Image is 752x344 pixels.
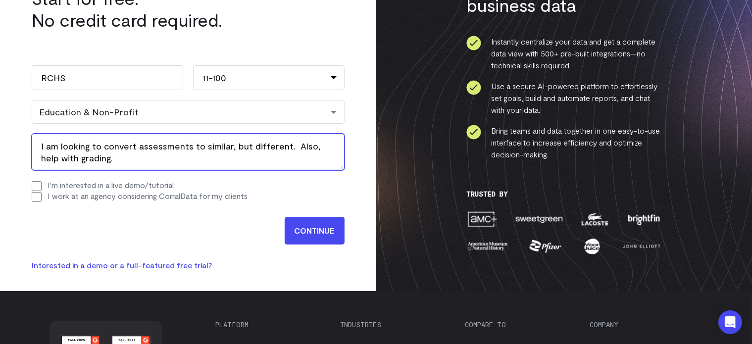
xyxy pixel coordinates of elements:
[32,260,212,270] a: Interested in a demo or a full-featured free trial?
[590,321,698,329] h3: Company
[465,321,573,329] h3: Compare to
[718,310,742,334] div: Open Intercom Messenger
[341,321,449,329] h3: Industries
[466,125,662,160] li: Bring teams and data together in one easy-to-use interface to increase efficiency and optimize de...
[466,36,662,71] li: Instantly centralize your data and get a complete data view with 500+ pre-built integrations—no t...
[48,191,248,200] label: I work at an agency considering CorralData for my clients
[466,80,662,116] li: Use a secure AI-powered platform to effortlessly set goals, build and automate reports, and chat ...
[285,217,345,245] input: CONTINUE
[216,321,324,329] h3: Platform
[48,180,174,190] label: I'm interested in a live demo/tutorial
[32,65,183,90] input: Company Name
[39,106,337,117] div: Education & Non-Profit
[466,190,662,198] h3: Trusted By
[193,65,345,90] div: 11-100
